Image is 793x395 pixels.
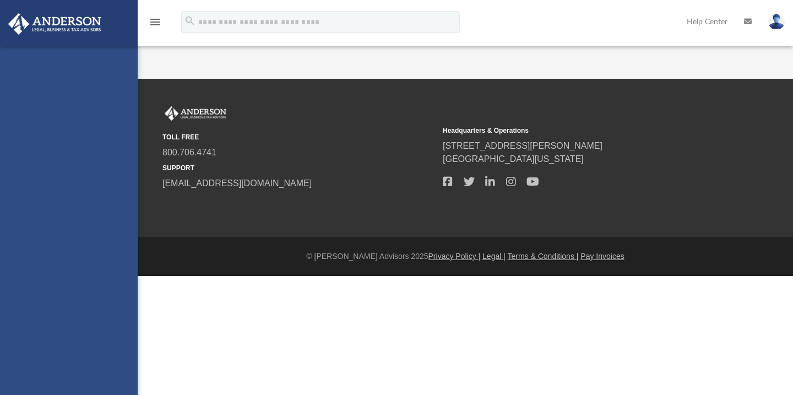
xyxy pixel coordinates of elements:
a: Terms & Conditions | [508,252,579,261]
a: 800.706.4741 [162,148,216,157]
a: [GEOGRAPHIC_DATA][US_STATE] [443,154,584,164]
a: [STREET_ADDRESS][PERSON_NAME] [443,141,602,150]
a: [EMAIL_ADDRESS][DOMAIN_NAME] [162,178,312,188]
div: © [PERSON_NAME] Advisors 2025 [138,251,793,262]
i: search [184,15,196,27]
i: menu [149,15,162,29]
img: Anderson Advisors Platinum Portal [162,106,229,121]
a: Legal | [482,252,506,261]
a: Pay Invoices [580,252,624,261]
small: TOLL FREE [162,132,435,142]
a: menu [149,21,162,29]
img: Anderson Advisors Platinum Portal [5,13,105,35]
img: User Pic [768,14,785,30]
small: SUPPORT [162,163,435,173]
a: Privacy Policy | [428,252,481,261]
small: Headquarters & Operations [443,126,715,136]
